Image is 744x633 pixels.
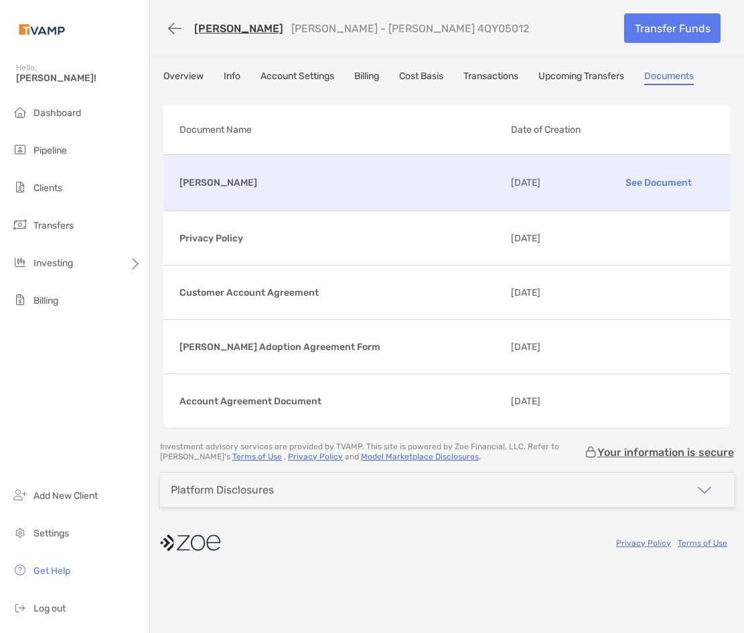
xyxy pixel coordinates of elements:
[12,599,28,616] img: logout icon
[288,452,343,461] a: Privacy Policy
[33,145,67,156] span: Pipeline
[179,121,500,138] p: Document Name
[538,70,624,85] a: Upcoming Transfers
[511,339,591,355] p: [DATE]
[511,230,591,247] p: [DATE]
[12,217,28,233] img: transfers icon
[12,524,28,540] img: settings icon
[33,257,73,269] span: Investing
[361,452,479,461] a: Model Marketplace Disclosures
[33,182,62,194] span: Clients
[163,70,204,85] a: Overview
[354,70,379,85] a: Billing
[224,70,240,85] a: Info
[179,174,500,191] p: [PERSON_NAME]
[194,22,283,35] a: [PERSON_NAME]
[33,107,81,119] span: Dashboard
[12,562,28,578] img: get-help icon
[179,230,500,247] p: Privacy Policy
[644,70,694,85] a: Documents
[678,538,727,548] a: Terms of Use
[33,295,58,306] span: Billing
[160,442,584,462] p: Investment advisory services are provided by TVAMP . This site is powered by Zoe Financial, LLC. ...
[179,393,500,410] p: Account Agreement Document
[33,220,74,231] span: Transfers
[33,528,69,539] span: Settings
[12,179,28,195] img: clients icon
[602,171,715,194] p: See Document
[16,5,68,54] img: Zoe Logo
[12,104,28,120] img: dashboard icon
[33,490,98,502] span: Add New Client
[12,141,28,158] img: pipeline icon
[179,339,500,355] p: [PERSON_NAME] Adoption Agreement Form
[171,483,274,496] div: Platform Disclosures
[511,284,591,301] p: [DATE]
[291,22,529,35] p: [PERSON_NAME] - [PERSON_NAME] 4QY05012
[12,487,28,503] img: add_new_client icon
[511,393,591,410] p: [DATE]
[16,72,141,84] span: [PERSON_NAME]!
[511,174,591,191] p: [DATE]
[399,70,443,85] a: Cost Basis
[33,603,66,614] span: Log out
[12,292,28,308] img: billing icon
[696,482,713,498] img: icon arrow
[261,70,334,85] a: Account Settings
[33,565,70,577] span: Get Help
[160,528,220,558] img: company logo
[624,13,721,43] a: Transfer Funds
[232,452,282,461] a: Terms of Use
[511,121,725,138] p: Date of Creation
[463,70,518,85] a: Transactions
[12,254,28,270] img: investing icon
[179,284,500,301] p: Customer Account Agreement
[597,446,734,459] p: Your information is secure
[616,538,671,548] a: Privacy Policy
